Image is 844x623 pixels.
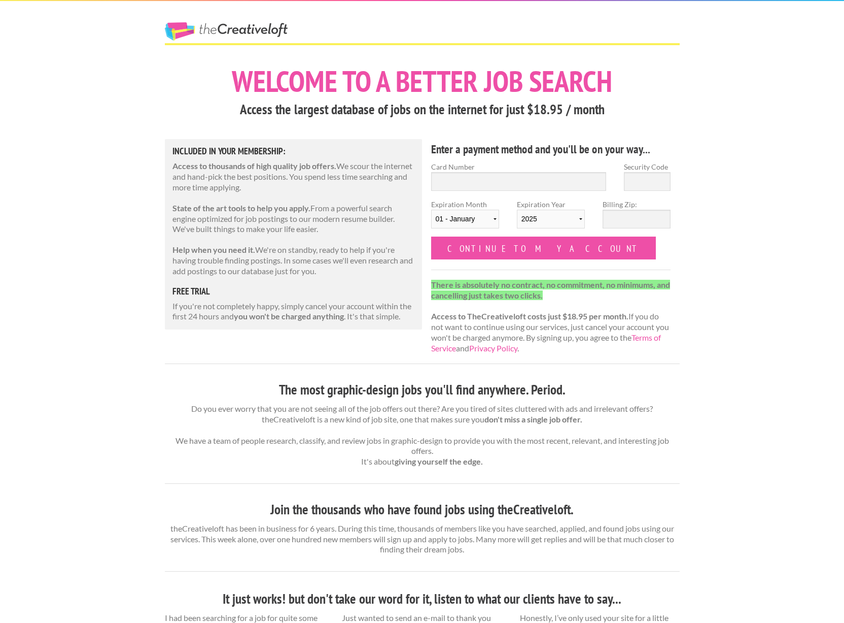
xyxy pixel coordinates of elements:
[469,343,517,353] a: Privacy Policy
[165,523,680,555] p: theCreativeloft has been in business for 6 years. During this time, thousands of members like you...
[172,203,310,213] strong: State of the art tools to help you apply.
[172,203,415,235] p: From a powerful search engine optimized for job postings to our modern resume builder. We've buil...
[165,67,680,96] h1: Welcome to a better job search
[165,589,680,609] h3: It just works! but don't take our word for it, listen to what our clients have to say...
[165,500,680,519] h3: Join the thousands who have found jobs using theCreativeloft.
[431,333,661,353] a: Terms of Service
[603,199,671,210] label: Billing Zip:
[172,161,415,192] p: We scour the internet and hand-pick the best positions. You spend less time searching and more ti...
[517,210,585,228] select: Expiration Year
[431,199,499,237] label: Expiration Month
[172,161,336,171] strong: Access to thousands of high quality job offers.
[395,456,483,466] strong: giving yourself the edge.
[431,210,499,228] select: Expiration Month
[172,301,415,322] p: If you're not completely happy, simply cancel your account within the first 24 hours and . It's t...
[165,100,680,119] h3: Access the largest database of jobs on the internet for just $18.95 / month
[484,414,582,424] strong: don't miss a single job offer.
[431,280,670,300] strong: There is absolutely no contract, no commitment, no minimums, and cancelling just takes two clicks.
[165,404,680,467] p: Do you ever worry that you are not seeing all of the job offers out there? Are you tired of sites...
[172,287,415,296] h5: free trial
[172,147,415,156] h5: Included in Your Membership:
[165,22,288,41] a: The Creative Loft
[431,237,656,259] input: Continue to my account
[431,141,671,157] h4: Enter a payment method and you'll be on your way...
[517,199,585,237] label: Expiration Year
[234,311,344,321] strong: you won't be charged anything
[624,161,671,172] label: Security Code
[172,245,255,254] strong: Help when you need it.
[431,280,671,354] p: If you do not want to continue using our services, just cancel your account you won't be charged ...
[172,245,415,276] p: We're on standby, ready to help if you're having trouble finding postings. In some cases we'll ev...
[431,161,607,172] label: Card Number
[431,311,628,321] strong: Access to TheCreativeloft costs just $18.95 per month.
[165,380,680,400] h3: The most graphic-design jobs you'll find anywhere. Period.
